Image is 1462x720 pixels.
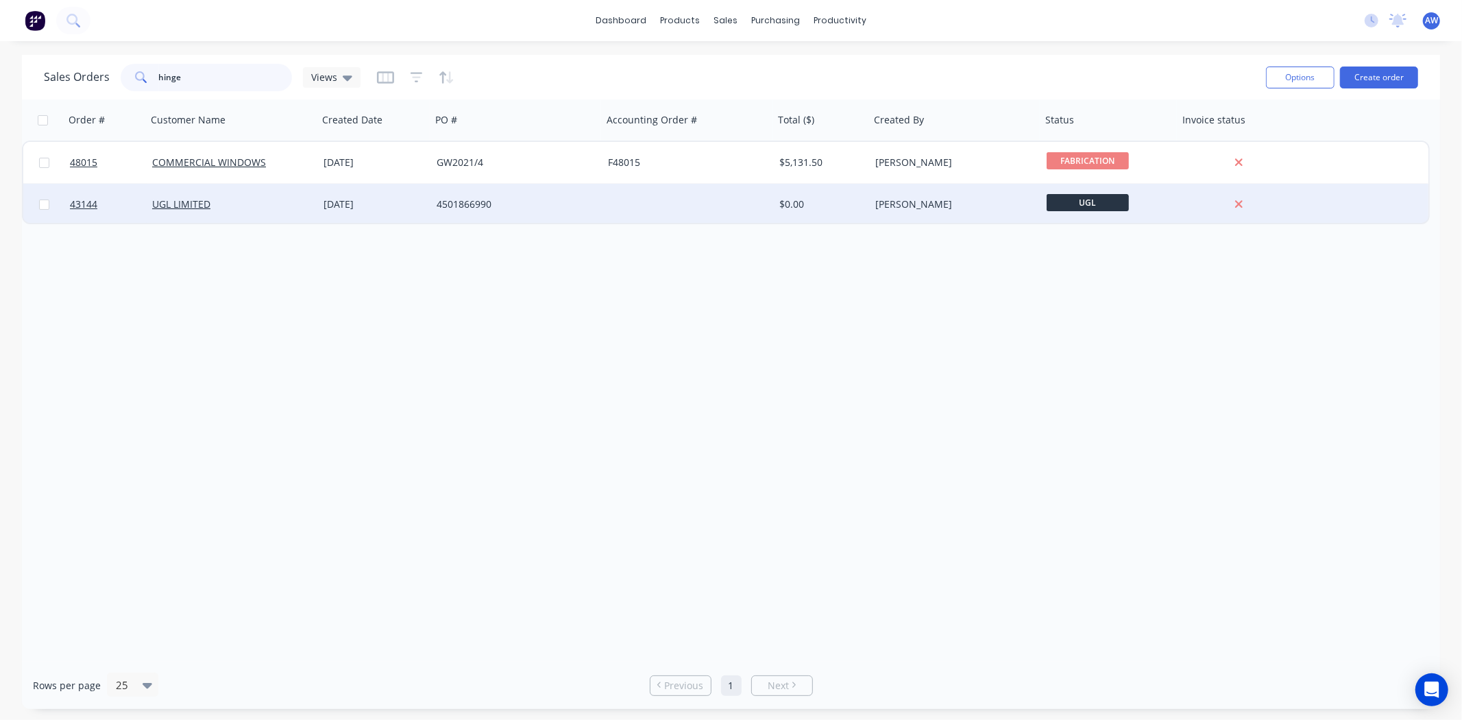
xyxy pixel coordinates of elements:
[44,71,110,84] h1: Sales Orders
[70,184,152,225] a: 43144
[151,113,226,127] div: Customer Name
[435,113,457,127] div: PO #
[707,10,744,31] div: sales
[1266,67,1335,88] button: Options
[1340,67,1418,88] button: Create order
[69,113,105,127] div: Order #
[70,156,97,169] span: 48015
[608,156,760,169] div: F48015
[324,197,426,211] div: [DATE]
[159,64,293,91] input: Search...
[1047,152,1129,169] span: FABRICATION
[589,10,653,31] a: dashboard
[607,113,697,127] div: Accounting Order #
[644,675,818,696] ul: Pagination
[25,10,45,31] img: Factory
[653,10,707,31] div: products
[322,113,382,127] div: Created Date
[752,679,812,693] a: Next page
[721,675,742,696] a: Page 1 is your current page
[437,156,589,169] div: GW2021/4
[311,70,337,84] span: Views
[152,197,210,211] a: UGL LIMITED
[664,679,703,693] span: Previous
[1182,113,1245,127] div: Invoice status
[744,10,807,31] div: purchasing
[875,197,1027,211] div: [PERSON_NAME]
[70,197,97,211] span: 43144
[1045,113,1074,127] div: Status
[807,10,873,31] div: productivity
[437,197,589,211] div: 4501866990
[779,156,860,169] div: $5,131.50
[875,156,1027,169] div: [PERSON_NAME]
[779,197,860,211] div: $0.00
[152,156,266,169] a: COMMERCIAL WINDOWS
[324,156,426,169] div: [DATE]
[70,142,152,183] a: 48015
[1415,673,1448,706] div: Open Intercom Messenger
[874,113,924,127] div: Created By
[1047,194,1129,211] span: UGL
[650,679,711,693] a: Previous page
[768,679,789,693] span: Next
[778,113,814,127] div: Total ($)
[1425,14,1438,27] span: AW
[33,679,101,693] span: Rows per page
